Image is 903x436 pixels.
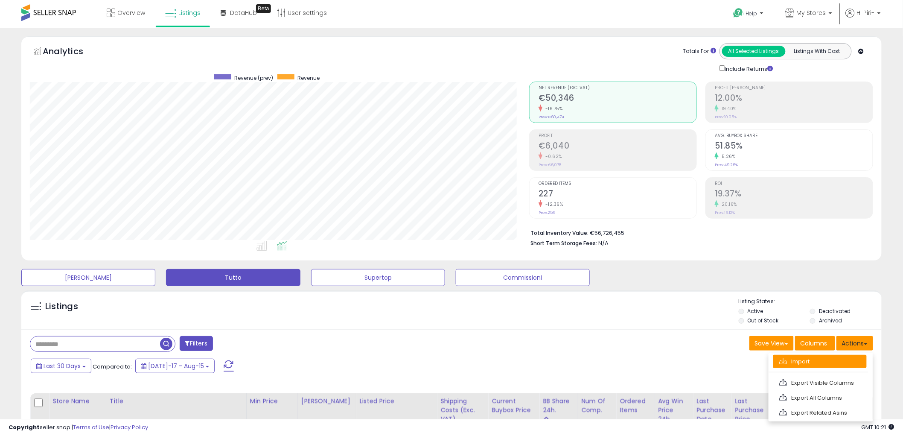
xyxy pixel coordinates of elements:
small: Prev: 49.26% [715,162,738,167]
label: Active [748,307,763,315]
span: Help [746,10,757,17]
span: N/A [598,239,609,247]
span: Profit [539,134,696,138]
span: Net Revenue (Exc. VAT) [539,86,696,91]
div: Tooltip anchor [256,4,271,13]
a: Export Visible Columns [773,376,867,389]
button: Supertop [311,269,445,286]
div: Ordered Items [620,397,651,415]
b: Short Term Storage Fees: [530,240,597,247]
a: Export All Columns [773,391,867,404]
span: Revenue [297,74,320,82]
small: 20.16% [719,201,737,208]
h5: Analytics [43,45,100,59]
div: Store Name [52,397,102,406]
p: Listing States: [739,298,882,306]
span: Overview [117,9,145,17]
span: Compared to: [93,363,132,371]
span: Revenue (prev) [234,74,273,82]
button: [DATE]-17 - Aug-15 [135,359,215,373]
h2: €6,040 [539,141,696,152]
span: My Stores [797,9,826,17]
div: Last Purchase Price [735,397,766,424]
span: Columns [801,339,827,348]
h2: 12.00% [715,93,873,105]
span: [DATE]-17 - Aug-15 [148,362,204,370]
label: Archived [819,317,842,324]
a: Help [727,1,772,28]
b: Total Inventory Value: [530,229,588,237]
div: seller snap | | [9,424,148,432]
button: Commissioni [456,269,590,286]
small: Prev: €60,474 [539,114,564,120]
span: Hi Piri- [857,9,875,17]
a: Export Related Asins [773,406,867,419]
span: Ordered Items [539,181,696,186]
span: Listings [178,9,201,17]
button: Listings With Cost [785,46,849,57]
small: Prev: €6,078 [539,162,561,167]
h2: 51.85% [715,141,873,152]
span: DataHub [230,9,257,17]
a: Hi Piri- [846,9,881,28]
button: Save View [749,336,794,351]
h2: €50,346 [539,93,696,105]
h2: 227 [539,189,696,200]
a: Privacy Policy [111,423,148,431]
button: Actions [836,336,873,351]
button: All Selected Listings [722,46,786,57]
li: €56,726,455 [530,227,867,237]
div: Last Purchase Date (GMT) [696,397,728,433]
button: [PERSON_NAME] [21,269,155,286]
div: Avg Win Price 24h. [658,397,689,424]
small: Prev: 10.05% [715,114,737,120]
div: Title [110,397,243,406]
small: 19.40% [719,105,737,112]
div: Include Returns [713,64,784,73]
span: ROI [715,181,873,186]
small: 5.26% [719,153,736,160]
small: -0.62% [542,153,562,160]
small: Prev: 259 [539,210,556,215]
h2: 19.37% [715,189,873,200]
span: Profit [PERSON_NAME] [715,86,873,91]
small: -16.75% [542,105,563,112]
div: [PERSON_NAME] [301,397,352,406]
button: Last 30 Days [31,359,91,373]
small: -12.36% [542,201,563,208]
button: Tutto [166,269,300,286]
a: Import [773,355,867,368]
small: Prev: 16.12% [715,210,735,215]
strong: Copyright [9,423,40,431]
div: Listed Price [359,397,433,406]
div: Shipping Costs (Exc. VAT) [440,397,484,424]
div: Min Price [250,397,294,406]
div: Num of Comp. [581,397,612,415]
a: Terms of Use [73,423,109,431]
span: Avg. Buybox Share [715,134,873,138]
div: Totals For [683,47,717,56]
label: Out of Stock [748,317,779,324]
span: 2025-09-15 10:21 GMT [862,423,894,431]
div: Current Buybox Price [492,397,536,415]
span: Last 30 Days [44,362,81,370]
label: Deactivated [819,307,851,315]
h5: Listings [45,301,78,313]
div: BB Share 24h. [543,397,574,415]
i: Get Help [733,8,744,18]
button: Filters [180,336,213,351]
button: Columns [795,336,835,351]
